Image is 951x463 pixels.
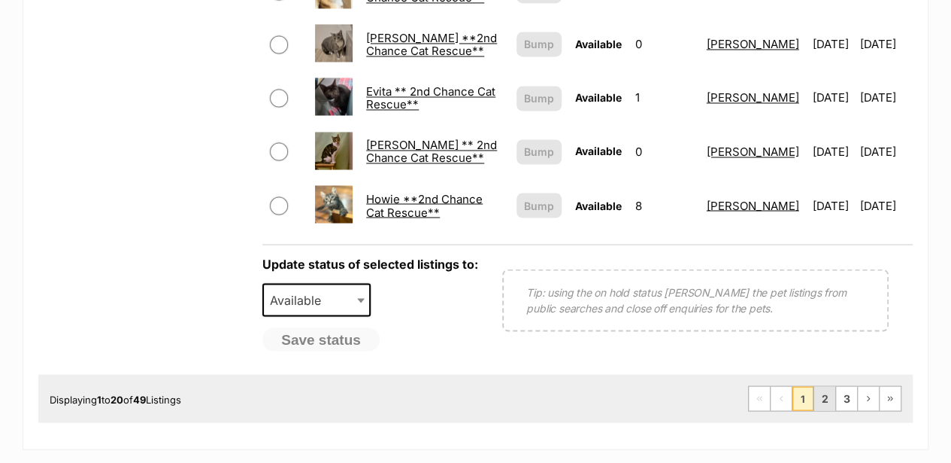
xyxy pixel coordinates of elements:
[366,138,497,165] a: [PERSON_NAME] ** 2nd Chance Cat Rescue**
[859,179,911,231] td: [DATE]
[792,386,813,410] span: Page 1
[315,132,353,169] img: Hackett ** 2nd Chance Cat Rescue**
[524,144,554,160] span: Bump
[749,386,770,410] span: First page
[516,86,562,111] button: Bump
[748,385,901,411] nav: Pagination
[366,31,497,58] a: [PERSON_NAME] **2nd Chance Cat Rescue**
[575,91,622,104] span: Available
[629,126,699,178] td: 0
[262,256,478,271] label: Update status of selected listings to:
[836,386,857,410] a: Page 3
[629,18,699,70] td: 0
[814,386,835,410] a: Page 2
[858,386,879,410] a: Next page
[771,386,792,410] span: Previous page
[575,199,622,212] span: Available
[516,193,562,218] button: Bump
[707,145,799,159] a: [PERSON_NAME]
[575,145,622,157] span: Available
[880,386,901,410] a: Last page
[524,197,554,213] span: Bump
[807,18,859,70] td: [DATE]
[807,126,859,178] td: [DATE]
[807,179,859,231] td: [DATE]
[859,126,911,178] td: [DATE]
[524,36,554,52] span: Bump
[524,90,554,106] span: Bump
[264,289,336,310] span: Available
[707,90,799,105] a: [PERSON_NAME]
[111,393,123,405] strong: 20
[262,283,371,316] span: Available
[516,139,562,164] button: Bump
[859,72,911,123] td: [DATE]
[629,72,699,123] td: 1
[366,84,495,111] a: Evita ** 2nd Chance Cat Rescue**
[629,179,699,231] td: 8
[575,38,622,50] span: Available
[366,191,483,218] a: Howie **2nd Chance Cat Rescue**
[859,18,911,70] td: [DATE]
[133,393,146,405] strong: 49
[516,32,562,56] button: Bump
[707,198,799,212] a: [PERSON_NAME]
[707,37,799,51] a: [PERSON_NAME]
[97,393,101,405] strong: 1
[50,393,181,405] span: Displaying to of Listings
[526,284,865,315] p: Tip: using the on hold status [PERSON_NAME] the pet listings from public searches and close off e...
[807,72,859,123] td: [DATE]
[262,327,380,352] button: Save status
